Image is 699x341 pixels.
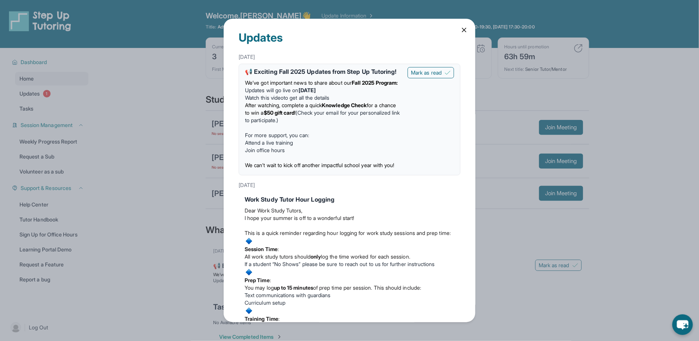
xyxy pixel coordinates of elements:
[245,132,402,139] p: For more support, you can:
[245,139,293,146] a: Attend a live training
[245,268,253,277] img: :small_blue_diamond:
[245,253,311,260] span: All work study tutors should
[245,307,253,315] img: :small_blue_diamond:
[245,316,278,322] strong: Training Time
[245,162,394,168] span: We can’t wait to kick off another impactful school year with you!
[278,246,279,252] span: :
[313,284,421,291] span: of prep time per session. This should include:
[245,299,285,306] span: Curriculum setup
[245,102,402,124] li: (Check your email for your personalized link to participate.)
[311,253,321,260] strong: only
[352,79,398,86] strong: Fall 2025 Program:
[245,246,278,252] strong: Session Time
[411,69,442,76] span: Mark as read
[408,67,454,78] button: Mark as read
[245,195,454,204] div: Work Study Tutor Hour Logging
[245,237,253,245] img: :small_blue_diamond:
[239,178,460,192] div: [DATE]
[299,87,316,93] strong: [DATE]
[245,94,284,101] a: Watch this video
[239,50,460,64] div: [DATE]
[278,316,279,322] span: :
[245,87,402,94] li: Updates will go live on
[294,109,296,116] span: !
[264,109,295,116] strong: $50 gift card
[239,19,460,50] div: Updates
[245,261,435,267] span: If a student “No Shows” please be sure to reach out to us for further instructions
[245,277,270,283] strong: Prep Time
[672,314,693,335] button: chat-button
[245,207,303,214] span: Dear Work Study Tutors,
[445,70,451,76] img: Mark as read
[270,277,271,283] span: :
[245,94,402,102] li: to get all the details
[245,79,352,86] span: We’ve got important news to share about our
[321,253,410,260] span: log the time worked for each session.
[245,215,354,221] span: I hope your summer is off to a wonderful start!
[245,102,322,108] span: After watching, complete a quick
[245,67,402,76] div: 📢 Exciting Fall 2025 Updates from Step Up Tutoring!
[245,230,451,236] span: This is a quick reminder regarding hour logging for work study sessions and prep time:
[245,147,285,153] a: Join office hours
[322,102,367,108] strong: Knowledge Check
[245,284,274,291] span: You may log
[245,292,330,298] span: Text communications with guardians
[274,284,313,291] strong: up to 15 minutes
